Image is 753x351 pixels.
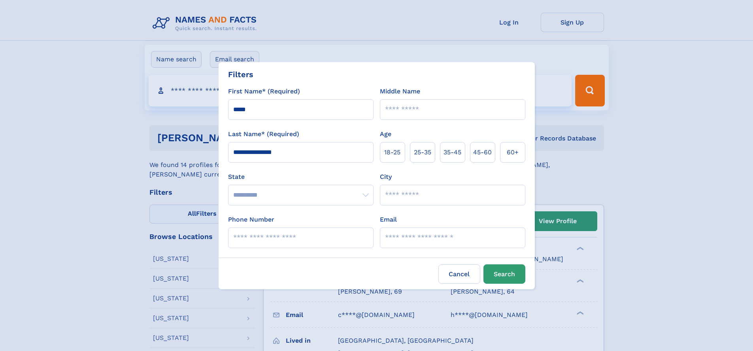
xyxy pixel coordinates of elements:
label: Cancel [438,264,480,284]
button: Search [483,264,525,284]
span: 25‑35 [414,148,431,157]
span: 18‑25 [384,148,400,157]
label: First Name* (Required) [228,87,300,96]
label: Age [380,129,391,139]
label: City [380,172,392,182]
label: Middle Name [380,87,420,96]
label: Phone Number [228,215,274,224]
label: State [228,172,374,182]
label: Last Name* (Required) [228,129,299,139]
span: 35‑45 [443,148,461,157]
div: Filters [228,68,253,80]
span: 45‑60 [473,148,492,157]
span: 60+ [507,148,519,157]
label: Email [380,215,397,224]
